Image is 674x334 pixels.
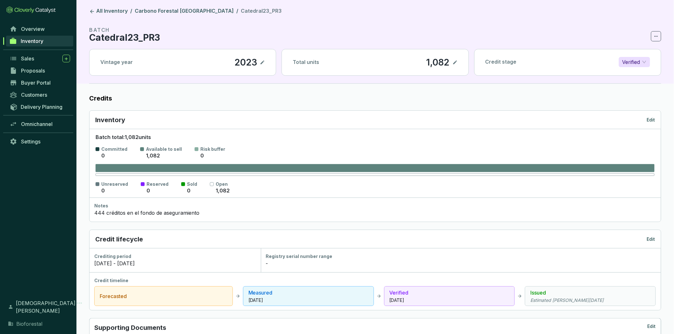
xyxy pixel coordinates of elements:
[6,119,73,129] a: Omnichannel
[96,134,655,141] p: Batch total: 1,082 units
[100,59,133,66] p: Vintage year
[647,236,655,242] p: Edit
[216,187,230,194] p: 1,082
[100,292,227,300] p: Forecasted
[21,104,62,110] span: Delivery Planning
[266,253,656,260] div: Registry serial number range
[187,187,190,194] p: 0
[200,152,204,159] span: 0
[241,8,282,14] span: Catedral23_PR3
[146,146,182,152] p: Available to sell
[21,80,51,86] span: Buyer Portal
[530,289,650,296] p: Issued
[248,289,369,296] p: Measured
[234,57,257,68] p: 2023
[187,181,197,187] p: Sold
[146,152,160,159] p: 1,082
[266,260,656,267] div: -
[622,57,640,67] p: Verified
[147,181,168,187] p: Reserved
[101,187,105,194] p: 0
[390,289,510,296] p: Verified
[101,152,105,159] p: 0
[88,8,129,15] a: All Inventory
[530,297,650,303] i: Estimated [PERSON_NAME][DATE]
[89,26,160,34] p: BATCH
[6,136,73,147] a: Settings
[293,59,319,66] p: Total units
[21,138,40,145] span: Settings
[101,146,127,152] p: Committed
[236,8,238,15] li: /
[6,36,73,46] a: Inventory
[89,34,160,41] p: Catedral23_PR3
[647,117,655,123] p: Edit
[248,297,369,303] p: [DATE]
[21,55,34,62] span: Sales
[200,146,225,152] p: Risk buffer
[390,297,510,303] p: [DATE]
[6,24,73,34] a: Overview
[94,277,656,284] div: Credit timeline
[95,115,125,124] p: Inventory
[6,53,73,64] a: Sales
[6,77,73,88] a: Buyer Portal
[16,320,42,328] span: Bioforestal
[216,181,230,187] p: Open
[21,26,45,32] span: Overview
[648,323,656,332] p: Edit
[94,209,656,217] div: 444 créditos en el fondo de aseguramiento
[21,38,43,44] span: Inventory
[6,65,73,76] a: Proposals
[94,253,256,260] div: Crediting period
[94,203,656,209] div: Notes
[16,299,75,315] span: [DEMOGRAPHIC_DATA][PERSON_NAME]
[95,235,143,244] p: Credit lifecycle
[6,89,73,100] a: Customers
[101,181,128,187] p: Unreserved
[485,59,517,66] p: Credit stage
[6,101,73,112] a: Delivery Planning
[21,67,45,74] span: Proposals
[21,121,53,127] span: Omnichannel
[21,92,47,98] span: Customers
[94,260,256,267] div: [DATE] - [DATE]
[94,323,166,332] p: Supporting Documents
[426,57,450,68] p: 1,082
[147,187,150,194] p: 0
[89,94,661,103] label: Credits
[130,8,132,15] li: /
[133,8,235,15] a: Carbono Forestal [GEOGRAPHIC_DATA]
